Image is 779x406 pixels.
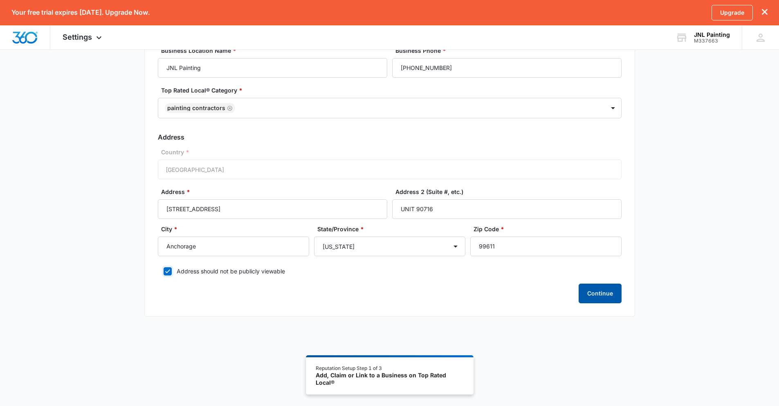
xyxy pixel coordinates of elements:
[395,46,625,55] label: Business Phone
[694,32,730,38] div: account name
[158,132,622,142] h3: Address
[11,9,150,16] p: Your free trial expires [DATE]. Upgrade Now.
[579,284,622,303] button: Continue
[316,372,463,386] div: Add, Claim or Link to a Business on Top Rated Local®
[161,225,312,233] label: City
[63,33,92,41] span: Settings
[158,267,622,275] label: Address should not be publicly viewable
[50,25,116,50] div: Settings
[762,9,768,16] button: dismiss this dialog
[161,86,625,95] label: Top Rated Local® Category
[694,38,730,44] div: account id
[161,46,391,55] label: Business Location Name
[712,5,753,20] a: Upgrade
[225,105,233,111] div: Remove Painting Contractors
[317,225,469,233] label: State/Province
[167,105,225,111] div: Painting Contractors
[161,148,625,156] label: Country
[395,187,625,196] label: Address 2 (Suite #, etc.)
[474,225,625,233] label: Zip Code
[316,365,463,372] div: Reputation Setup Step 1 of 3
[161,187,391,196] label: Address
